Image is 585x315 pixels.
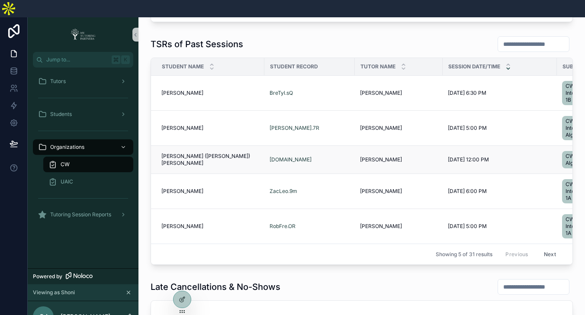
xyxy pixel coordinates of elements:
a: [PERSON_NAME].7R [270,125,319,132]
span: Organizations [50,144,84,151]
span: [PERSON_NAME] [161,125,203,132]
a: [PERSON_NAME] [161,90,259,96]
a: [DATE] 6:30 PM [448,90,552,96]
span: [PERSON_NAME] [161,188,203,195]
a: Students [33,106,133,122]
span: Tutor Name [360,63,395,70]
a: RobFre.OR [270,223,350,230]
h1: TSRs of Past Sessions [151,38,243,50]
span: [DATE] 12:00 PM [448,156,489,163]
h1: Late Cancellations & No-Shows [151,281,280,293]
a: [PERSON_NAME] [360,188,437,195]
span: [PERSON_NAME] [161,223,203,230]
span: [PERSON_NAME] [360,156,402,163]
span: Jump to... [46,56,108,63]
span: [DATE] 6:00 PM [448,188,487,195]
a: RobFre.OR [270,223,296,230]
a: [PERSON_NAME] [360,90,437,96]
a: [DATE] 6:00 PM [448,188,552,195]
a: [PERSON_NAME] [161,188,259,195]
span: Students [50,111,72,118]
a: [PERSON_NAME] [360,156,437,163]
span: Student Name [162,63,204,70]
a: [PERSON_NAME] [360,223,437,230]
a: CW [43,157,133,172]
span: CW [61,161,70,168]
a: Organizations [33,139,133,155]
a: UAIC [43,174,133,190]
span: [PERSON_NAME] [360,223,402,230]
span: [DATE] 5:00 PM [448,223,487,230]
button: Jump to...K [33,52,133,67]
a: Tutoring Session Reports [33,207,133,222]
a: [PERSON_NAME] ([PERSON_NAME]) [PERSON_NAME] [161,153,259,167]
span: [DATE] 5:00 PM [448,125,487,132]
div: scrollable content [28,67,138,234]
a: [PERSON_NAME] [161,223,259,230]
a: Powered by [28,268,138,284]
span: Session Date/Time [448,63,500,70]
span: Viewing as Shoni [33,289,75,296]
a: Tutors [33,74,133,89]
span: [PERSON_NAME] [360,90,402,96]
span: [PERSON_NAME] [360,188,402,195]
span: Tutoring Session Reports [50,211,111,218]
a: ZacLeo.9m [270,188,350,195]
span: Tutors [50,78,66,85]
a: [DOMAIN_NAME] [270,156,350,163]
a: [DATE] 5:00 PM [448,125,552,132]
a: [DATE] 5:00 PM [448,223,552,230]
a: [DOMAIN_NAME] [270,156,312,163]
button: Next [538,247,562,261]
a: BreTyl.sQ [270,90,350,96]
a: [PERSON_NAME].7R [270,125,350,132]
img: App logo [68,28,98,42]
span: Student Record [270,63,318,70]
span: [PERSON_NAME] [360,125,402,132]
a: [PERSON_NAME] [161,125,259,132]
span: Showing 5 of 31 results [436,251,492,258]
a: [PERSON_NAME] [360,125,437,132]
a: ZacLeo.9m [270,188,297,195]
a: BreTyl.sQ [270,90,293,96]
a: [DATE] 12:00 PM [448,156,552,163]
span: [DATE] 6:30 PM [448,90,486,96]
span: UAIC [61,178,73,185]
span: Powered by [33,273,62,280]
span: [PERSON_NAME] [161,90,203,96]
span: K [122,56,129,63]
